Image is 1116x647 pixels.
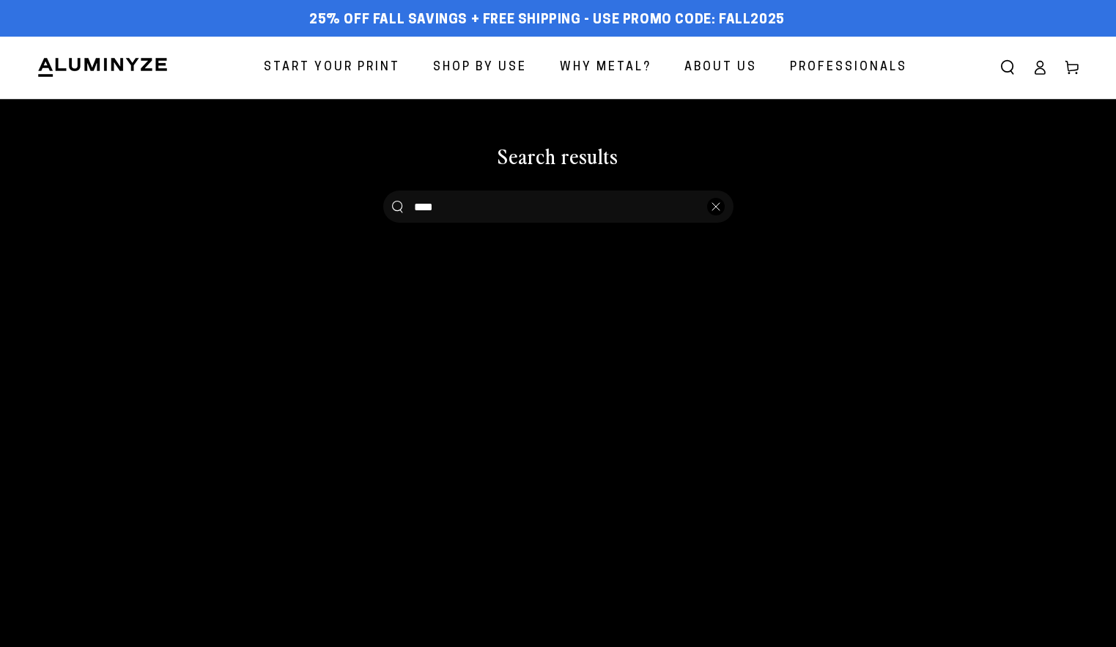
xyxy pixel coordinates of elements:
[991,51,1024,84] summary: Search our site
[560,57,651,78] span: Why Metal?
[779,48,918,87] a: Professionals
[790,57,907,78] span: Professionals
[707,198,725,215] button: Close
[433,57,527,78] span: Shop By Use
[37,142,1079,169] h1: Search results
[37,56,169,78] img: Aluminyze
[422,48,538,87] a: Shop By Use
[264,57,400,78] span: Start Your Print
[253,48,411,87] a: Start Your Print
[673,48,768,87] a: About Us
[684,57,757,78] span: About Us
[309,12,785,29] span: 25% off FALL Savings + Free Shipping - Use Promo Code: FALL2025
[392,201,403,213] button: Search our site
[549,48,662,87] a: Why Metal?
